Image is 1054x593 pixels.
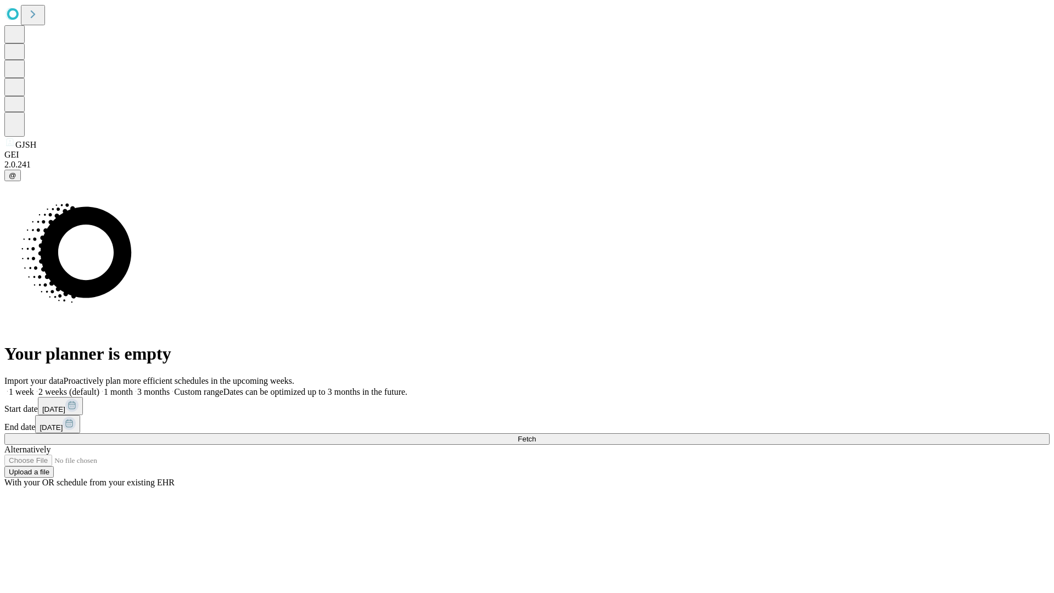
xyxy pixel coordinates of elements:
span: 1 month [104,387,133,396]
span: Proactively plan more efficient schedules in the upcoming weeks. [64,376,294,385]
span: [DATE] [40,423,63,432]
span: 2 weeks (default) [38,387,99,396]
button: Upload a file [4,466,54,478]
button: [DATE] [35,415,80,433]
h1: Your planner is empty [4,344,1050,364]
span: GJSH [15,140,36,149]
span: [DATE] [42,405,65,413]
span: Import your data [4,376,64,385]
span: Custom range [174,387,223,396]
span: 3 months [137,387,170,396]
div: Start date [4,397,1050,415]
button: @ [4,170,21,181]
div: GEI [4,150,1050,160]
button: Fetch [4,433,1050,445]
span: 1 week [9,387,34,396]
span: With your OR schedule from your existing EHR [4,478,175,487]
div: 2.0.241 [4,160,1050,170]
span: Fetch [518,435,536,443]
button: [DATE] [38,397,83,415]
div: End date [4,415,1050,433]
span: Dates can be optimized up to 3 months in the future. [223,387,407,396]
span: Alternatively [4,445,51,454]
span: @ [9,171,16,180]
